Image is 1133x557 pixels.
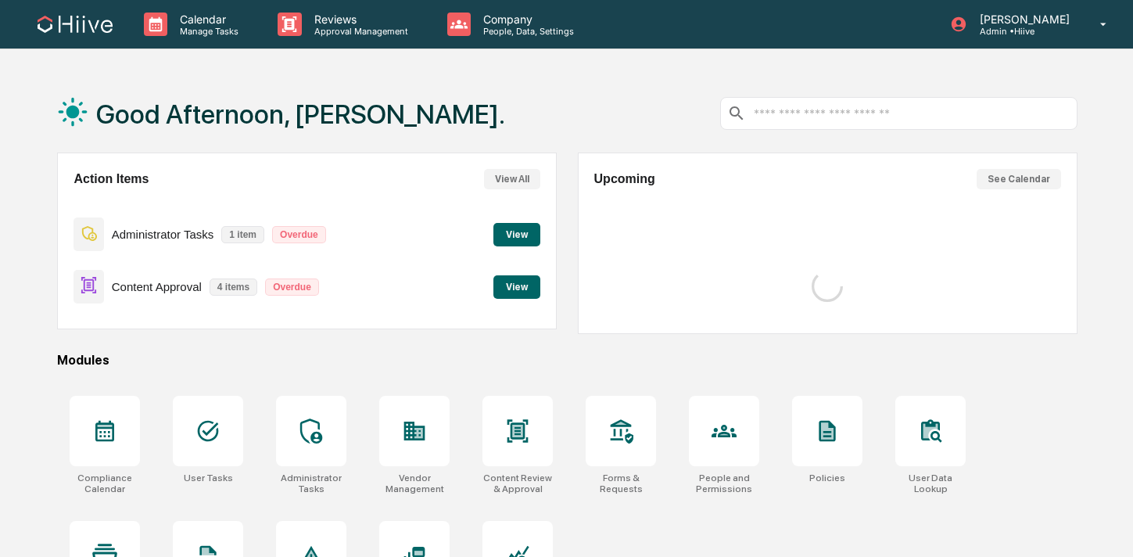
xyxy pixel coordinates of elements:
[967,26,1077,37] p: Admin • Hiive
[977,169,1061,189] button: See Calendar
[38,16,113,33] img: logo
[272,226,326,243] p: Overdue
[493,275,540,299] button: View
[167,13,246,26] p: Calendar
[112,280,202,293] p: Content Approval
[302,13,416,26] p: Reviews
[210,278,257,296] p: 4 items
[895,473,966,494] div: User Data Lookup
[221,226,264,243] p: 1 item
[302,26,416,37] p: Approval Management
[471,13,582,26] p: Company
[379,473,450,494] div: Vendor Management
[276,473,346,494] div: Administrator Tasks
[493,278,540,293] a: View
[484,169,540,189] button: View All
[689,473,759,494] div: People and Permissions
[482,473,553,494] div: Content Review & Approval
[493,226,540,241] a: View
[57,353,1077,368] div: Modules
[809,473,845,483] div: Policies
[594,172,655,186] h2: Upcoming
[184,473,233,483] div: User Tasks
[112,228,214,241] p: Administrator Tasks
[74,172,149,186] h2: Action Items
[96,99,505,130] h1: Good Afternoon, [PERSON_NAME].
[70,473,140,494] div: Compliance Calendar
[586,473,656,494] div: Forms & Requests
[967,13,1077,26] p: [PERSON_NAME]
[493,223,540,246] button: View
[471,26,582,37] p: People, Data, Settings
[167,26,246,37] p: Manage Tasks
[265,278,319,296] p: Overdue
